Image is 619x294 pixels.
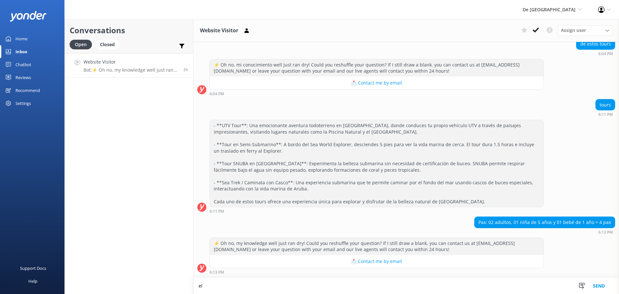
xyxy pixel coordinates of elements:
strong: 6:13 PM [210,270,224,274]
div: Sep 26 2025 06:11pm (UTC -04:00) America/Caracas [210,209,544,213]
div: Assign User [558,25,613,35]
div: Sep 26 2025 06:04pm (UTC -04:00) America/Caracas [210,91,544,96]
button: Send [587,278,611,294]
div: Settings [15,97,31,110]
a: Open [70,41,95,48]
div: Sep 26 2025 06:04pm (UTC -04:00) America/Caracas [576,51,615,56]
div: ⚡ Oh no, my knowledge well just ran dry! Could you reshuffle your question? If I still draw a bla... [210,238,544,255]
div: Support Docs [20,262,46,275]
div: Recommend [15,84,40,97]
strong: 6:11 PM [598,113,613,117]
div: Closed [95,40,120,49]
div: Home [15,32,27,45]
div: ⚡ Oh no, mi conocimiento well just ran dry! Could you reshuffle your question? If I still draw a ... [210,59,544,76]
strong: 6:11 PM [210,209,224,213]
div: Open [70,40,92,49]
textarea: e [193,278,619,294]
div: Sep 26 2025 06:11pm (UTC -04:00) America/Caracas [595,112,615,117]
div: Help [28,275,37,288]
button: 📩 Contact me by email [210,76,544,89]
p: Bot: ⚡ Oh no, my knowledge well just ran dry! Could you reshuffle your question? If I still draw ... [84,67,179,73]
h2: Conversations [70,24,188,36]
img: yonder-white-logo.png [10,11,47,22]
div: Chatbot [15,58,31,71]
span: De [GEOGRAPHIC_DATA] [523,6,575,13]
a: Closed [95,41,123,48]
span: Sep 26 2025 06:13pm (UTC -04:00) America/Caracas [183,67,188,72]
a: Website VisitorBot:⚡ Oh no, my knowledge well just ran dry! Could you reshuffle your question? If... [65,53,193,77]
div: de estos tours [576,38,615,49]
span: Assign user [561,27,586,34]
div: - **UTV Tour**: Una emocionante aventura todoterreno en [GEOGRAPHIC_DATA], donde conduces tu prop... [210,120,544,207]
div: tours [596,99,615,110]
div: Pax: 02 adultos, 01 niña de 5 años y 01 bebé de 1 año = 4 pax [475,217,615,228]
div: Sep 26 2025 06:13pm (UTC -04:00) America/Caracas [474,230,615,234]
strong: 6:04 PM [598,52,613,56]
strong: 6:13 PM [598,230,613,234]
div: Inbox [15,45,27,58]
h4: Website Visitor [84,58,179,66]
button: 📩 Contact me by email [210,255,544,268]
div: Reviews [15,71,31,84]
div: Sep 26 2025 06:13pm (UTC -04:00) America/Caracas [210,270,544,274]
h3: Website Visitor [200,26,238,35]
strong: 6:04 PM [210,92,224,96]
